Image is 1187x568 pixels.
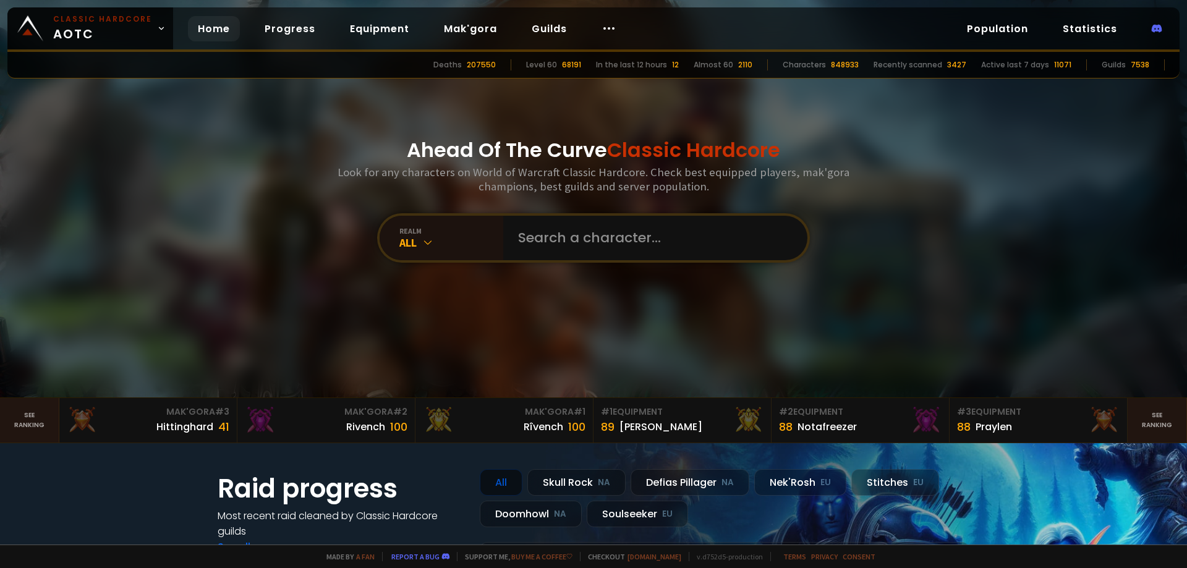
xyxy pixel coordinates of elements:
[662,508,673,520] small: EU
[59,398,237,443] a: Mak'Gora#3Hittinghard41
[601,405,764,418] div: Equipment
[947,59,966,70] div: 3427
[407,135,780,165] h1: Ahead Of The Curve
[779,418,793,435] div: 88
[237,398,415,443] a: Mak'Gora#2Rivench100
[480,469,522,496] div: All
[976,419,1012,434] div: Praylen
[480,501,582,527] div: Doomhowl
[574,405,585,418] span: # 1
[607,136,780,164] span: Classic Hardcore
[689,552,763,561] span: v. d752d5 - production
[754,469,846,496] div: Nek'Rosh
[511,552,572,561] a: Buy me a coffee
[319,552,375,561] span: Made by
[391,552,440,561] a: Report a bug
[619,419,702,434] div: [PERSON_NAME]
[587,501,688,527] div: Soulseeker
[245,405,407,418] div: Mak'Gora
[957,16,1038,41] a: Population
[593,398,772,443] a: #1Equipment89[PERSON_NAME]
[783,59,826,70] div: Characters
[526,59,557,70] div: Level 60
[390,418,407,435] div: 100
[672,59,679,70] div: 12
[218,508,465,539] h4: Most recent raid cleaned by Classic Hardcore guilds
[188,16,240,41] a: Home
[950,398,1128,443] a: #3Equipment88Praylen
[67,405,229,418] div: Mak'Gora
[156,419,213,434] div: Hittinghard
[957,418,971,435] div: 88
[580,552,681,561] span: Checkout
[1054,59,1071,70] div: 11071
[1128,398,1187,443] a: Seeranking
[423,405,585,418] div: Mak'Gora
[738,59,752,70] div: 2110
[631,469,749,496] div: Defias Pillager
[218,469,465,508] h1: Raid progress
[511,216,793,260] input: Search a character...
[598,477,610,489] small: NA
[798,419,857,434] div: Notafreezer
[981,59,1049,70] div: Active last 7 days
[779,405,942,418] div: Equipment
[53,14,152,43] span: AOTC
[596,59,667,70] div: In the last 12 hours
[913,477,924,489] small: EU
[1102,59,1126,70] div: Guilds
[255,16,325,41] a: Progress
[843,552,875,561] a: Consent
[399,235,503,250] div: All
[851,469,939,496] div: Stitches
[434,16,507,41] a: Mak'gora
[346,419,385,434] div: Rivench
[1131,59,1149,70] div: 7538
[1053,16,1127,41] a: Statistics
[415,398,593,443] a: Mak'Gora#1Rîvench100
[831,59,859,70] div: 848933
[467,59,496,70] div: 207550
[218,418,229,435] div: 41
[721,477,734,489] small: NA
[433,59,462,70] div: Deaths
[399,226,503,235] div: realm
[562,59,581,70] div: 68191
[554,508,566,520] small: NA
[524,419,563,434] div: Rîvench
[215,405,229,418] span: # 3
[772,398,950,443] a: #2Equipment88Notafreezer
[457,552,572,561] span: Support me,
[53,14,152,25] small: Classic Hardcore
[340,16,419,41] a: Equipment
[779,405,793,418] span: # 2
[527,469,626,496] div: Skull Rock
[393,405,407,418] span: # 2
[957,405,1120,418] div: Equipment
[333,165,854,193] h3: Look for any characters on World of Warcraft Classic Hardcore. Check best equipped players, mak'g...
[356,552,375,561] a: a fan
[694,59,733,70] div: Almost 60
[783,552,806,561] a: Terms
[820,477,831,489] small: EU
[522,16,577,41] a: Guilds
[957,405,971,418] span: # 3
[811,552,838,561] a: Privacy
[7,7,173,49] a: Classic HardcoreAOTC
[601,418,615,435] div: 89
[601,405,613,418] span: # 1
[568,418,585,435] div: 100
[628,552,681,561] a: [DOMAIN_NAME]
[218,540,298,554] a: See all progress
[874,59,942,70] div: Recently scanned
